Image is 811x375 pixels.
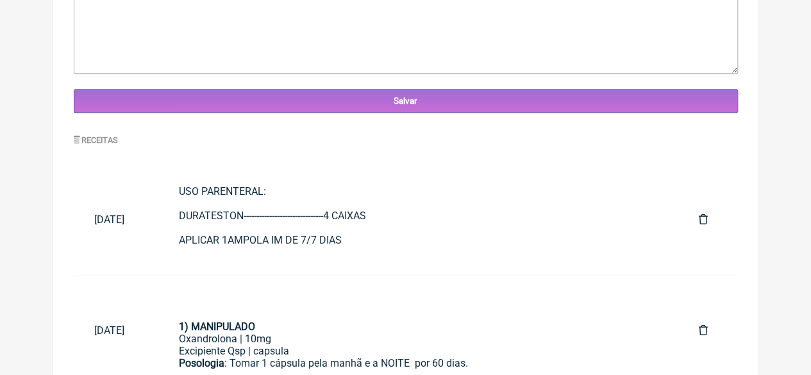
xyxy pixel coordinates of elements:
input: Salvar [74,89,738,113]
a: USO PARENTERAL:DURATESTON-------------------------------4 CAIXASAPLICAR 1AMPOLA IM DE 7/7 DIASCI.... [158,175,678,265]
a: [DATE] [74,314,159,347]
div: USO PARENTERAL: DURATESTON-------------------------------4 CAIXAS APLICAR 1AMPOLA IM DE 7/7 DIAS ... [179,185,657,331]
strong: 1) MANIPULADO [179,321,255,333]
strong: Posologia [179,357,224,369]
div: Oxandrolona | 10mg [179,333,657,345]
a: [DATE] [74,203,159,236]
label: Receitas [74,135,119,145]
div: Excipiente Qsp | capsula [179,345,657,357]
